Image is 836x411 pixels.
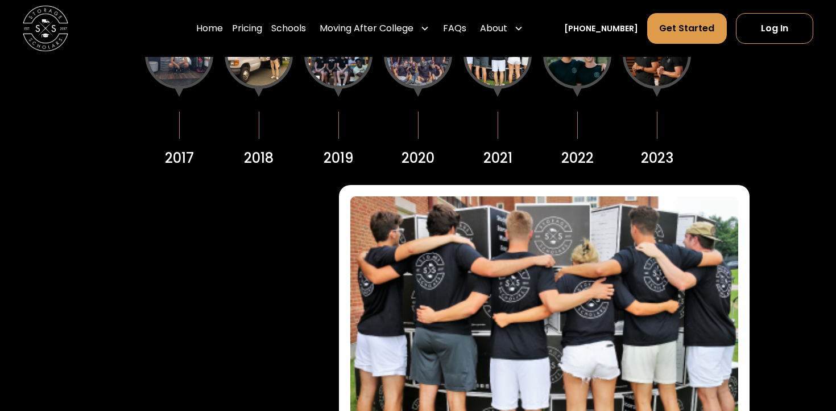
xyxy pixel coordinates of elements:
div: 2019 [324,148,354,168]
a: Schools [271,13,306,44]
div: Moving After College [315,13,434,44]
a: FAQs [443,13,466,44]
img: Storage Scholars main logo [23,6,68,51]
a: [PHONE_NUMBER] [564,23,638,35]
div: Moving After College [320,22,413,35]
a: Pricing [232,13,262,44]
div: 2023 [641,148,673,168]
div: 2021 [483,148,512,168]
a: Home [196,13,223,44]
a: Log In [736,13,813,44]
div: 2018 [244,148,274,168]
div: 2017 [165,148,194,168]
div: 2020 [402,148,434,168]
div: About [475,13,528,44]
a: Get Started [647,13,726,44]
div: 2022 [561,148,594,168]
div: About [480,22,507,35]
